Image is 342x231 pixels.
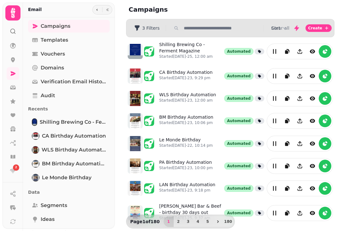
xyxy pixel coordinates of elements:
[41,202,67,209] span: Segments
[281,137,293,150] button: duplicate
[195,220,200,223] span: 4
[142,26,159,30] span: 3 Filters
[293,182,306,195] button: Share campaign preview
[28,144,110,156] a: WLS Birthday AutomationWLS Birthday Automation
[28,34,110,46] a: Templates
[159,143,213,148] p: Started [DATE]-22, 10:14 pm
[319,182,331,195] button: reports
[159,120,213,125] p: Started [DATE]-23, 10:06 pm
[205,220,210,223] span: 5
[281,115,293,127] button: duplicate
[293,137,306,150] button: Share campaign preview
[293,207,306,219] button: Share campaign preview
[128,158,143,174] img: aHR0cHM6Ly9zdGFtcGVkZS1zZXJ2aWNlLXByb2QtdGVtcGxhdGUtcHJldmlld3MuczMuZXUtd2VzdC0xLmFtYXpvbmF3cy5jb...
[28,187,110,198] p: Data
[271,25,288,31] button: Sort
[128,181,143,196] img: aHR0cHM6Ly9zdGFtcGVkZS1zZXJ2aWNlLXByb2QtdGVtcGxhdGUtcHJldmlld3MuczMuZXUtd2VzdC0xLmFtYXpvbmF3cy5jb...
[32,175,39,181] img: Le Monde Birthday
[28,213,110,226] a: Ideas
[28,171,110,184] a: Le Monde BirthdayLe Monde Birthday
[268,115,281,127] button: edit
[281,70,293,82] button: duplicate
[129,5,250,14] h2: Campaigns
[41,50,65,58] span: Vouchers
[42,146,106,154] span: WLS Birthday Automation
[32,147,38,153] img: WLS Birthday Automation
[224,185,253,192] div: Automated
[306,182,319,195] button: view
[281,45,293,58] button: duplicate
[268,160,281,172] button: edit
[28,62,110,74] a: Domains
[306,137,319,150] button: view
[224,117,253,124] div: Automated
[159,137,213,151] a: Le Monde BirthdayStarted[DATE]-22, 10:14 pm
[193,216,203,227] button: 4
[41,36,68,44] span: Templates
[306,70,319,82] button: view
[128,113,143,128] img: aHR0cHM6Ly9zdGFtcGVkZS1zZXJ2aWNlLXByb2QtdGVtcGxhdGUtcHJldmlld3MuczMuZXUtd2VzdC0xLmFtYXpvbmF3cy5jb...
[41,64,64,72] span: Domains
[128,91,143,106] img: aHR0cHM6Ly9zdGFtcGVkZS1zZXJ2aWNlLXByb2QtdGVtcGxhdGUtcHJldmlld3MuczMuZXUtd2VzdC0xLmFtYXpvbmF3cy5jb...
[15,165,17,170] span: 2
[293,70,306,82] button: Share campaign preview
[28,6,42,13] h2: Email
[293,92,306,105] button: Share campaign preview
[306,207,319,219] button: view
[28,103,110,115] p: Recents
[166,220,171,223] span: 1
[319,45,331,58] button: reports
[306,115,319,127] button: view
[308,26,322,30] span: Create
[306,92,319,105] button: view
[281,160,293,172] button: duplicate
[293,115,306,127] button: Share campaign preview
[28,75,110,88] a: Verification email history
[42,132,106,140] span: CA Birthday Automation
[128,68,143,84] img: aHR0cHM6Ly9zdGFtcGVkZS1zZXJ2aWNlLXByb2QtdGVtcGxhdGUtcHJldmlld3MuczMuZXUtd2VzdC0xLmFtYXpvbmF3cy5jb...
[224,163,253,169] div: Automated
[159,92,216,105] a: WLS Birthday AutomationStarted[DATE]-23, 12:00 am
[176,220,181,223] span: 2
[268,182,281,195] button: edit
[28,48,110,60] a: Vouchers
[306,45,319,58] button: view
[28,157,110,170] a: BM Birthday AutomationBM Birthday Automation
[281,207,293,219] button: duplicate
[224,210,253,216] div: Automated
[281,92,293,105] button: duplicate
[28,130,110,142] a: CA Birthday AutomationCA Birthday Automation
[28,116,110,128] a: Shilling Brewing Co - Ferment MagazineShilling Brewing Co - Ferment Magazine
[293,45,306,58] button: Share campaign preview
[159,159,213,173] a: PA Birthday AutomationStarted[DATE]-23, 10:00 pm
[319,70,331,82] button: reports
[226,220,231,223] span: 180
[128,205,143,221] img: aHR0cHM6Ly9zdGFtcGVkZS1zZXJ2aWNlLXByb2QtdGVtcGxhdGUtcHJldmlld3MuczMuZXUtd2VzdC0xLmFtYXpvbmF3cy5jb...
[159,203,222,223] a: [PERSON_NAME] Bar & Beef - birthday 30 days outStarted[DATE]-25, 9:37 am
[319,115,331,127] button: reports
[41,78,106,86] span: Verification email history
[319,92,331,105] button: reports
[224,140,253,147] div: Automated
[7,164,19,177] a: 2
[293,160,306,172] button: Share campaign preview
[223,216,233,227] button: 180
[203,216,213,227] button: 5
[268,70,281,82] button: edit
[32,133,39,139] img: CA Birthday Automation
[41,216,55,223] span: Ideas
[159,181,215,195] a: LAN Birthday AutomationStarted[DATE]-23, 9:18 pm
[42,174,91,181] span: Le Monde Birthday
[32,119,37,125] img: Shilling Brewing Co - Ferment Magazine
[268,92,281,105] button: edit
[268,45,281,58] button: edit
[164,216,174,227] button: 1
[128,136,143,151] img: aHR0cHM6Ly9zdGFtcGVkZS1zZXJ2aWNlLXByb2QtdGVtcGxhdGUtcHJldmlld3MuczMuZXUtd2VzdC0xLmFtYXpvbmF3cy5jb...
[224,48,253,55] div: Automated
[129,23,165,33] button: 3 Filters
[28,199,110,212] a: Segments
[306,160,319,172] button: view
[319,160,331,172] button: reports
[159,75,212,80] p: Started [DATE]-23, 9:29 pm
[319,137,331,150] button: reports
